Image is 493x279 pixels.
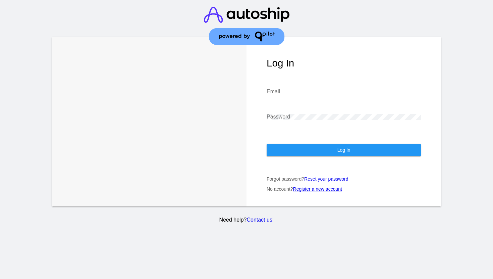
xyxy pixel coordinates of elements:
[267,144,421,156] button: Log In
[267,176,421,182] p: Forgot password?
[246,217,274,223] a: Contact us!
[293,186,342,192] a: Register a new account
[51,217,442,223] p: Need help?
[304,176,348,182] a: Reset your password
[337,147,350,153] span: Log In
[267,186,421,192] p: No account?
[267,57,421,69] h1: Log In
[267,89,421,95] input: Email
